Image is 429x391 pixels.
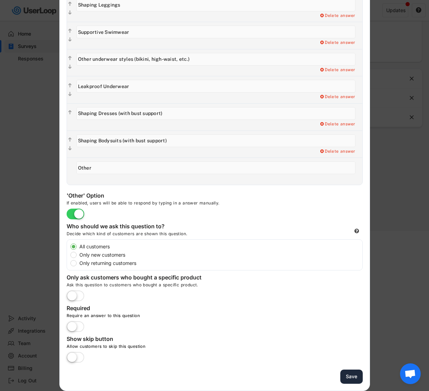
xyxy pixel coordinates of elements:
button:  [67,145,73,152]
text:  [68,83,72,88]
div: Delete answer [320,149,355,154]
div: Allow customers to skip this question [67,344,274,352]
input: Other underwear styles (bikini, high-waist, etc.) [76,53,355,66]
text:  [68,109,72,115]
text:  [68,28,72,34]
text:  [68,145,72,151]
div: Only ask customers who bought a specific product [67,274,205,282]
div: Delete answer [320,13,355,19]
div: Delete answer [320,67,355,73]
div: Delete answer [320,94,355,100]
text:  [68,37,72,43]
button:  [67,55,73,62]
div: Who should we ask this question to? [67,223,205,231]
div: Required [67,305,205,313]
text:  [68,55,72,61]
div: Open de chat [400,363,421,384]
label: All customers [77,244,362,249]
button:  [67,28,73,35]
button:  [67,1,73,8]
div: Require an answer to this question [67,313,274,321]
button:  [67,36,73,43]
div: If enabled, users will be able to respond by typing in a answer manually. [67,200,274,209]
input: Other [76,161,355,174]
div: Ask this question to customers who bought a specific product. [67,282,363,290]
text:  [68,137,72,143]
div: Decide which kind of customers are shown this question. [67,231,239,239]
div: Show skip button [67,335,205,344]
text:  [68,1,72,7]
text:  [68,10,72,16]
button:  [67,82,73,89]
input: Shaping Dresses (with bust support) [76,107,355,120]
input: Leakproof Underwear [76,80,355,93]
button:  [67,91,73,98]
button: Save [340,370,363,384]
div: Delete answer [320,40,355,46]
button:  [67,64,73,70]
input: Supportive Swimwear [76,26,355,38]
div: Delete answer [320,122,355,127]
text:  [68,91,72,97]
button:  [67,9,73,16]
button:  [67,136,73,143]
label: Only returning customers [77,261,362,266]
label: Only new customers [77,252,362,257]
input: Shaping Bodysuits (with bust support) [76,134,355,147]
div: 'Other' Option [67,192,205,200]
text:  [68,64,72,70]
button:  [67,109,73,116]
